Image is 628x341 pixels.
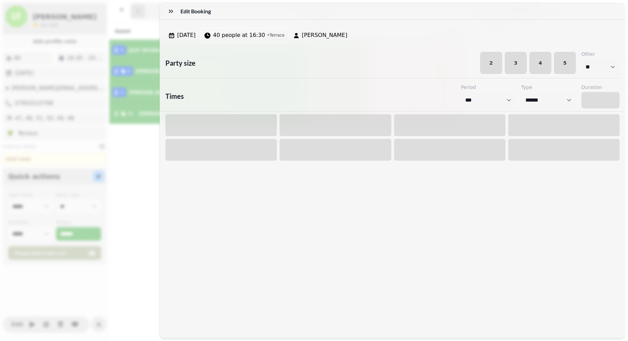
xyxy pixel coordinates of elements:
span: 5 [560,61,570,65]
label: Period [461,84,516,91]
span: [DATE] [177,31,196,39]
span: 2 [486,61,496,65]
label: Duration [582,84,620,91]
h2: Times [165,91,184,101]
button: 2 [480,52,502,74]
span: 40 people at 16:30 [213,31,265,39]
button: 3 [505,52,527,74]
label: Type [521,84,576,91]
button: 4 [530,52,551,74]
h2: Party size [160,58,196,68]
span: 3 [511,61,521,65]
label: Other [582,51,620,57]
h3: Edit Booking [181,7,214,15]
span: 4 [535,61,546,65]
span: [PERSON_NAME] [302,31,347,39]
button: 5 [554,52,576,74]
span: • Terrace [267,32,284,38]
